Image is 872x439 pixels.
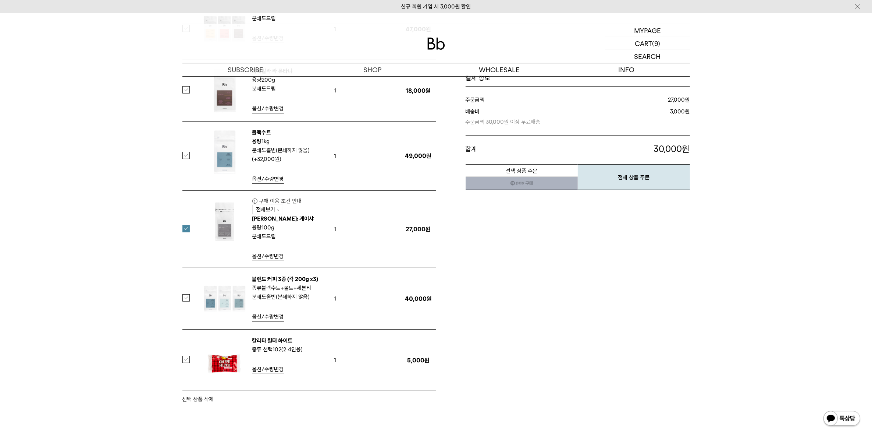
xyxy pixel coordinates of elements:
[252,104,284,113] a: 옵션/수량변경
[466,107,606,126] dt: 배송비
[252,223,326,232] p: 용량
[252,284,326,292] p: 종류
[605,107,690,126] dd: 원
[563,63,690,76] p: INFO
[635,37,652,50] p: CART
[256,206,279,213] em: 전체보기
[605,24,690,37] a: MYPAGE
[267,233,276,240] b: 드립
[267,294,310,300] b: 홀빈(분쇄하지 않음)
[252,84,326,93] p: 분쇄도
[401,295,436,302] p: 40,000원
[401,3,471,10] a: 신규 회원 가입 시 3,000원 할인
[427,38,445,50] img: 로고
[652,37,660,50] p: (9)
[309,63,436,76] a: SHOP
[252,313,284,320] span: 옵션/수량변경
[252,312,284,322] a: 옵션/수량변경
[823,410,861,428] img: 카카오톡 채널 1:1 채팅 버튼
[634,50,661,63] p: SEARCH
[182,395,214,404] button: 선택 상품 삭제
[252,198,302,212] strong: 구매 이용 조건 안내
[654,144,682,154] span: 30,000
[401,357,436,364] p: 5,000원
[466,74,690,82] h1: 결제 정보
[267,147,310,154] b: 홀빈(분쇄하지 않음)
[252,105,284,112] span: 옵션/수량변경
[252,215,314,222] a: [PERSON_NAME]: 게이샤
[401,226,436,233] p: 27,000원
[330,224,341,235] span: 1
[252,129,271,136] a: 블랙수트
[252,276,318,282] a: 블렌드 커피 3종 (각 200g x3)
[201,275,249,323] img: 블렌드 커피 3종 (각 200g x3)
[252,75,326,84] p: 용량
[252,366,284,373] span: 옵션/수량변경
[262,77,275,83] b: 200g
[252,176,284,182] span: 옵션/수량변경
[252,345,326,354] p: 종류 선택
[252,232,326,241] p: 분쇄도
[182,63,309,76] a: SUBSCRIBE
[576,95,690,104] dd: 원
[252,252,284,261] a: 옵션/수량변경
[578,164,690,190] button: 전체 상품 주문
[201,336,249,384] img: 칼리타 필터 화이트
[201,197,249,245] img: 라스 마가리타스: 게이샤
[466,143,566,155] dt: 합계
[466,95,577,104] dt: 주문금액
[252,146,326,164] p: 분쇄도
[330,293,341,304] span: 1
[252,137,326,146] p: 용량
[201,128,249,176] img: 블랙수트
[262,138,270,145] b: 1kg
[436,63,563,76] p: WHOLESALE
[401,152,436,159] p: 49,000원
[401,87,436,94] p: 18,000원
[252,337,293,344] a: 칼리타 필터 화이트
[252,365,284,374] a: 옵션/수량변경
[252,292,326,301] p: 분쇄도
[201,67,249,115] img: 과테말라 라 몬타냐
[252,156,282,162] strong: (+32,000원)
[566,143,690,155] p: 원
[670,108,685,115] strong: 3,000
[605,37,690,50] a: CART (9)
[668,96,685,103] strong: 27,000
[330,355,341,366] span: 1
[277,210,279,211] img: 구매조건 이용안내 상세
[262,224,275,231] b: 100g
[267,85,276,92] b: 드립
[466,164,578,177] button: 선택 상품 주문
[252,253,284,260] span: 옵션/수량변경
[466,177,578,190] a: 새창
[330,85,341,96] span: 1
[330,151,341,162] span: 1
[252,175,284,184] a: 옵션/수량변경
[634,24,661,37] p: MYPAGE
[273,346,303,353] b: 102(2-4인용)
[262,285,312,291] b: 블랙수트+몰트+세븐티
[466,116,606,126] p: 주문금액 30,000원 이상 무료배송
